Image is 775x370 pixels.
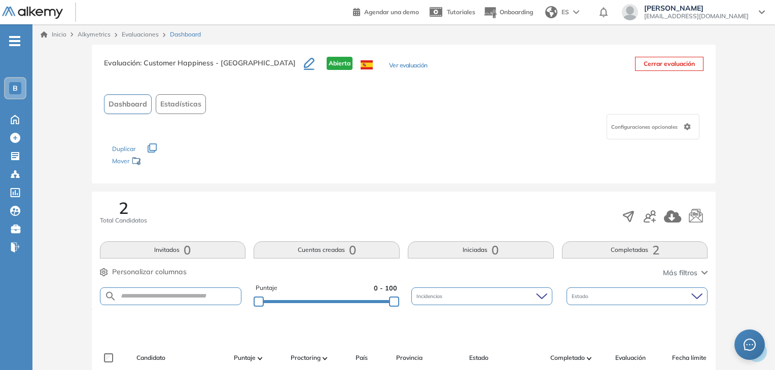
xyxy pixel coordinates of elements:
img: ESP [361,60,373,69]
span: Incidencias [416,292,444,300]
span: ES [561,8,569,17]
i: - [9,40,20,42]
span: Personalizar columnas [112,267,187,277]
img: Logo [2,7,63,19]
img: world [545,6,557,18]
span: : Customer Happiness - [GEOGRAPHIC_DATA] [140,58,296,67]
span: Configuraciones opcionales [611,123,680,131]
span: Completado [550,353,585,362]
span: B [13,84,18,92]
button: Ver evaluación [389,61,428,71]
button: Dashboard [104,94,152,114]
img: [missing "en.ARROW_ALT" translation] [587,357,592,360]
span: Puntaje [256,283,277,293]
img: arrow [573,10,579,14]
span: Candidato [136,353,165,362]
button: Onboarding [483,2,533,23]
span: Duplicar [112,145,135,153]
span: Alkymetrics [78,30,111,38]
button: Cerrar evaluación [635,57,703,71]
span: Agendar una demo [364,8,419,16]
span: 0 - 100 [374,283,397,293]
img: [missing "en.ARROW_ALT" translation] [258,357,263,360]
img: [missing "en.ARROW_ALT" translation] [323,357,328,360]
button: Estadísticas [156,94,206,114]
span: Total Candidatos [100,216,147,225]
a: Agendar una demo [353,5,419,17]
a: Evaluaciones [122,30,159,38]
a: Inicio [41,30,66,39]
span: [PERSON_NAME] [644,4,749,12]
span: Dashboard [170,30,201,39]
span: Estado [572,292,590,300]
span: Estado [469,353,488,362]
button: Más filtros [663,268,708,278]
div: Configuraciones opcionales [607,114,699,139]
span: Puntaje [234,353,256,362]
button: Invitados0 [100,241,246,258]
div: Estado [567,287,708,305]
img: SEARCH_ALT [104,290,117,303]
span: Provincia [396,353,422,362]
span: Dashboard [109,99,147,109]
span: País [356,353,368,362]
span: Estadísticas [160,99,201,109]
span: [EMAIL_ADDRESS][DOMAIN_NAME] [644,12,749,20]
span: Fecha límite [672,353,707,362]
span: Abierta [327,57,353,70]
h3: Evaluación [104,57,304,78]
span: message [744,339,756,351]
span: Onboarding [500,8,533,16]
button: Iniciadas0 [408,241,554,258]
button: Completadas2 [562,241,708,258]
span: Tutoriales [447,8,475,16]
div: Mover [112,153,214,171]
span: 2 [119,200,128,216]
button: Cuentas creadas0 [254,241,400,258]
button: Personalizar columnas [100,267,187,277]
div: Incidencias [411,287,552,305]
span: Evaluación [615,353,646,362]
span: Proctoring [291,353,321,362]
span: Más filtros [663,268,697,278]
